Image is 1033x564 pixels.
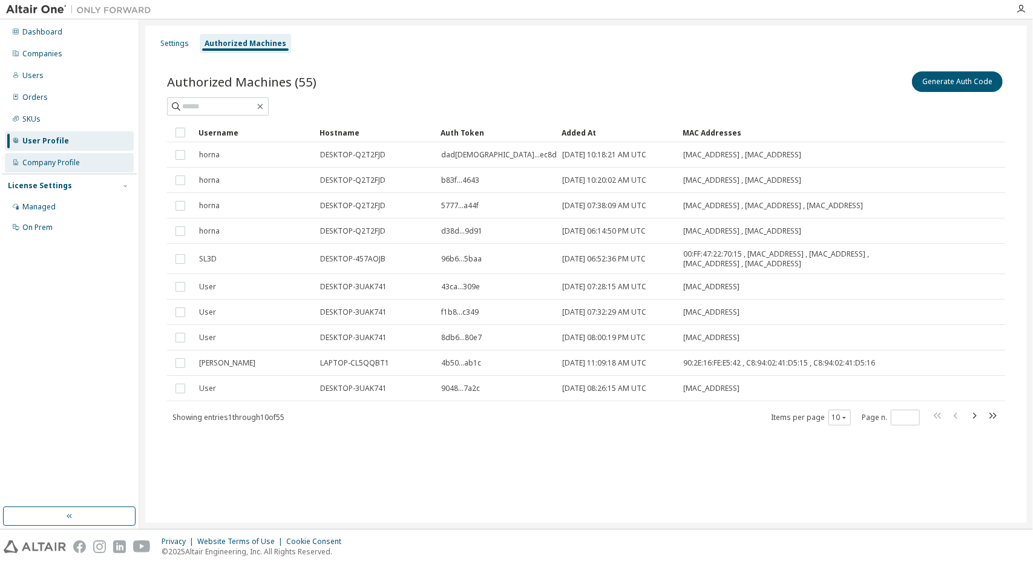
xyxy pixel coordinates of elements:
[8,181,72,191] div: License Settings
[562,282,646,292] span: [DATE] 07:28:15 AM UTC
[22,49,62,59] div: Companies
[320,150,385,160] span: DESKTOP-Q2T2FJD
[683,226,801,236] span: [MAC_ADDRESS] , [MAC_ADDRESS]
[73,540,86,553] img: facebook.svg
[441,307,479,317] span: f1b8...c349
[172,412,284,422] span: Showing entries 1 through 10 of 55
[771,410,851,425] span: Items per page
[6,4,157,16] img: Altair One
[683,333,739,343] span: [MAC_ADDRESS]
[4,540,66,553] img: altair_logo.svg
[683,282,739,292] span: [MAC_ADDRESS]
[320,123,431,142] div: Hostname
[320,384,387,393] span: DESKTOP-3UAK741
[160,39,189,48] div: Settings
[167,73,316,90] span: Authorized Machines (55)
[683,123,878,142] div: MAC Addresses
[320,226,385,236] span: DESKTOP-Q2T2FJD
[683,175,801,185] span: [MAC_ADDRESS] , [MAC_ADDRESS]
[162,546,349,557] p: © 2025 Altair Engineering, Inc. All Rights Reserved.
[199,226,220,236] span: horna
[562,226,646,236] span: [DATE] 06:14:50 PM UTC
[562,333,646,343] span: [DATE] 08:00:19 PM UTC
[197,537,286,546] div: Website Terms of Use
[205,39,286,48] div: Authorized Machines
[93,540,106,553] img: instagram.svg
[320,333,387,343] span: DESKTOP-3UAK741
[441,358,481,368] span: 4b50...ab1c
[133,540,151,553] img: youtube.svg
[562,358,646,368] span: [DATE] 11:09:18 AM UTC
[862,410,920,425] span: Page n.
[683,201,863,211] span: [MAC_ADDRESS] , [MAC_ADDRESS] , [MAC_ADDRESS]
[320,254,385,264] span: DESKTOP-457AOJB
[22,71,44,80] div: Users
[199,175,220,185] span: horna
[286,537,349,546] div: Cookie Consent
[683,384,739,393] span: [MAC_ADDRESS]
[199,384,216,393] span: User
[22,114,41,124] div: SKUs
[199,333,216,343] span: User
[22,223,53,232] div: On Prem
[113,540,126,553] img: linkedin.svg
[199,201,220,211] span: horna
[22,27,62,37] div: Dashboard
[683,150,801,160] span: [MAC_ADDRESS] , [MAC_ADDRESS]
[441,123,552,142] div: Auth Token
[562,150,646,160] span: [DATE] 10:18:21 AM UTC
[320,282,387,292] span: DESKTOP-3UAK741
[562,175,646,185] span: [DATE] 10:20:02 AM UTC
[683,307,739,317] span: [MAC_ADDRESS]
[683,358,875,368] span: 90:2E:16:FE:E5:42 , C8:94:02:41:D5:15 , C8:94:02:41:D5:16
[441,282,480,292] span: 43ca...309e
[441,384,480,393] span: 9048...7a2c
[831,413,848,422] button: 10
[320,201,385,211] span: DESKTOP-Q2T2FJD
[683,249,877,269] span: 00:FF:47:22:70:15 , [MAC_ADDRESS] , [MAC_ADDRESS] , [MAC_ADDRESS] , [MAC_ADDRESS]
[162,537,197,546] div: Privacy
[198,123,310,142] div: Username
[199,282,216,292] span: User
[22,136,69,146] div: User Profile
[441,333,482,343] span: 8db6...80e7
[441,254,482,264] span: 96b6...5baa
[441,175,479,185] span: b83f...4643
[320,175,385,185] span: DESKTOP-Q2T2FJD
[320,358,389,368] span: LAPTOP-CL5QQBT1
[562,201,646,211] span: [DATE] 07:38:09 AM UTC
[22,93,48,102] div: Orders
[562,384,646,393] span: [DATE] 08:26:15 AM UTC
[441,150,557,160] span: dad[DEMOGRAPHIC_DATA]...ec8d
[22,202,56,212] div: Managed
[199,307,216,317] span: User
[199,358,255,368] span: [PERSON_NAME]
[562,254,646,264] span: [DATE] 06:52:36 PM UTC
[562,123,673,142] div: Added At
[199,150,220,160] span: horna
[562,307,646,317] span: [DATE] 07:32:29 AM UTC
[441,201,479,211] span: 5777...a44f
[320,307,387,317] span: DESKTOP-3UAK741
[441,226,482,236] span: d38d...9d91
[912,71,1003,92] button: Generate Auth Code
[22,158,80,168] div: Company Profile
[199,254,217,264] span: SL3D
